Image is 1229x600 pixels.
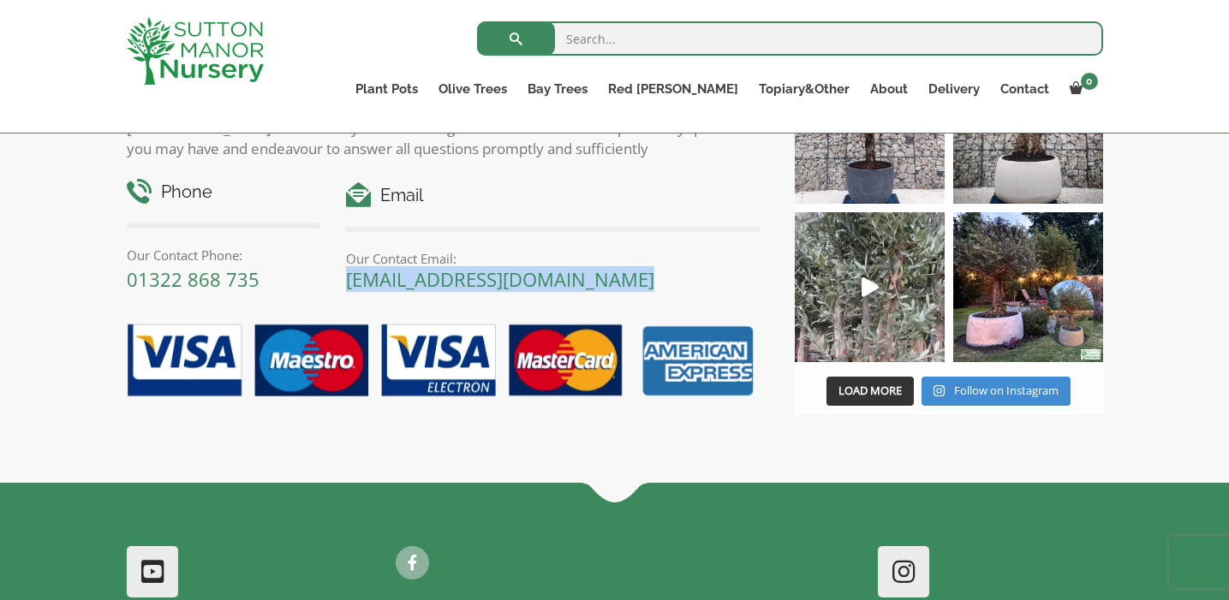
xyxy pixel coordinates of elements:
[598,77,749,101] a: Red [PERSON_NAME]
[477,21,1103,56] input: Search...
[1059,77,1103,101] a: 0
[1081,73,1098,90] span: 0
[127,17,264,85] img: logo
[114,314,761,408] img: payment-options.png
[795,212,945,362] img: New arrivals Monday morning of beautiful olive trees 🤩🤩 The weather is beautiful this summer, gre...
[990,77,1059,101] a: Contact
[345,77,428,101] a: Plant Pots
[749,77,860,101] a: Topiary&Other
[954,383,1059,398] span: Follow on Instagram
[346,248,760,269] p: Our Contact Email:
[918,77,990,101] a: Delivery
[127,245,321,265] p: Our Contact Phone:
[127,179,321,205] h4: Phone
[860,77,918,101] a: About
[862,277,879,297] svg: Play
[346,182,760,209] h4: Email
[934,384,945,397] svg: Instagram
[922,377,1070,406] a: Instagram Follow on Instagram
[953,212,1103,362] img: “The poetry of nature is never dead” 🪴🫒 A stunning beautiful customer photo has been sent into us...
[838,383,902,398] span: Load More
[127,266,260,292] a: 01322 868 735
[517,77,598,101] a: Bay Trees
[795,212,945,362] a: Play
[826,377,914,406] button: Load More
[346,266,654,292] a: [EMAIL_ADDRESS][DOMAIN_NAME]
[428,77,517,101] a: Olive Trees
